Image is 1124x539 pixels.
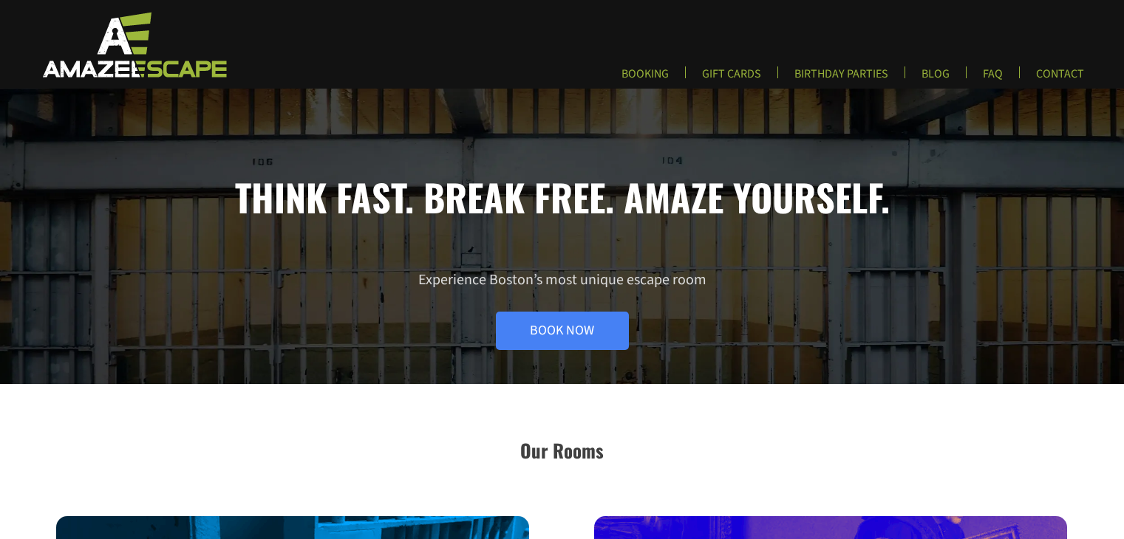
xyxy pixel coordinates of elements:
[910,66,961,91] a: BLOG
[610,66,681,91] a: BOOKING
[56,174,1068,219] h1: Think fast. Break free. Amaze yourself.
[56,270,1068,350] p: Experience Boston’s most unique escape room
[690,66,773,91] a: GIFT CARDS
[971,66,1015,91] a: FAQ
[783,66,900,91] a: BIRTHDAY PARTIES
[1024,66,1096,91] a: CONTACT
[24,10,242,78] img: Escape Room Game in Boston Area
[496,312,629,350] a: Book Now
